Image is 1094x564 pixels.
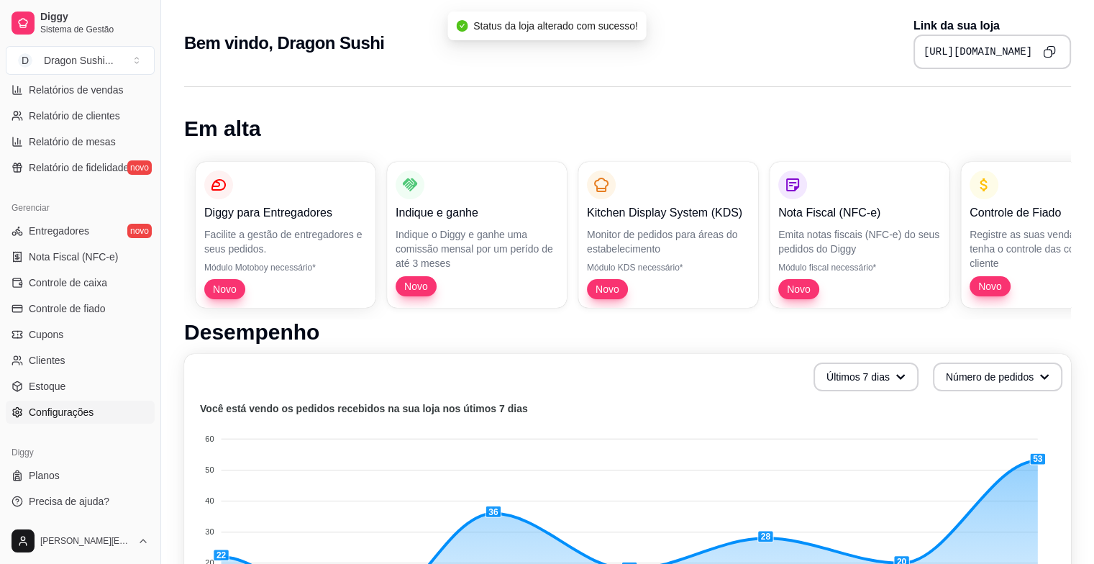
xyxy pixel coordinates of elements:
[184,32,384,55] h2: Bem vindo, Dragon Sushi
[813,363,918,391] button: Últimos 7 dias
[6,156,155,179] a: Relatório de fidelidadenovo
[778,227,941,256] p: Emita notas fiscais (NFC-e) do seus pedidos do Diggy
[205,435,214,443] tspan: 60
[29,301,106,316] span: Controle de fiado
[44,53,114,68] div: Dragon Sushi ...
[207,282,242,296] span: Novo
[29,494,109,509] span: Precisa de ajuda?
[18,53,32,68] span: D
[29,379,65,394] span: Estoque
[6,524,155,558] button: [PERSON_NAME][EMAIL_ADDRESS][DOMAIN_NAME]
[205,496,214,505] tspan: 40
[29,276,107,290] span: Controle de caixa
[6,6,155,40] a: DiggySistema de Gestão
[184,319,1071,345] h1: Desempenho
[40,535,132,547] span: [PERSON_NAME][EMAIL_ADDRESS][DOMAIN_NAME]
[205,465,214,474] tspan: 50
[200,403,528,414] text: Você está vendo os pedidos recebidos na sua loja nos útimos 7 dias
[29,405,94,419] span: Configurações
[587,204,749,222] p: Kitchen Display System (KDS)
[6,297,155,320] a: Controle de fiado
[29,327,63,342] span: Cupons
[587,227,749,256] p: Monitor de pedidos para áreas do estabelecimento
[456,20,468,32] span: check-circle
[1038,40,1061,63] button: Copy to clipboard
[6,130,155,153] a: Relatório de mesas
[40,24,149,35] span: Sistema de Gestão
[6,271,155,294] a: Controle de caixa
[6,78,155,101] a: Relatórios de vendas
[6,196,155,219] div: Gerenciar
[396,204,558,222] p: Indique e ganhe
[933,363,1062,391] button: Número de pedidos
[204,204,367,222] p: Diggy para Entregadores
[6,323,155,346] a: Cupons
[6,401,155,424] a: Configurações
[184,116,1071,142] h1: Em alta
[40,11,149,24] span: Diggy
[396,227,558,270] p: Indique o Diggy e ganhe uma comissão mensal por um perído de até 3 meses
[204,262,367,273] p: Módulo Motoboy necessário*
[972,279,1008,294] span: Novo
[6,349,155,372] a: Clientes
[29,250,118,264] span: Nota Fiscal (NFC-e)
[29,83,124,97] span: Relatórios de vendas
[778,262,941,273] p: Módulo fiscal necessário*
[29,224,89,238] span: Entregadores
[6,46,155,75] button: Select a team
[473,20,638,32] span: Status da loja alterado com sucesso!
[29,468,60,483] span: Planos
[29,160,129,175] span: Relatório de fidelidade
[781,282,816,296] span: Novo
[578,162,758,308] button: Kitchen Display System (KDS)Monitor de pedidos para áreas do estabelecimentoMódulo KDS necessário...
[913,17,1071,35] p: Link da sua loja
[29,353,65,368] span: Clientes
[387,162,567,308] button: Indique e ganheIndique o Diggy e ganhe uma comissão mensal por um perído de até 3 mesesNovo
[770,162,949,308] button: Nota Fiscal (NFC-e)Emita notas fiscais (NFC-e) do seus pedidos do DiggyMódulo fiscal necessário*Novo
[204,227,367,256] p: Facilite a gestão de entregadores e seus pedidos.
[924,45,1032,59] pre: [URL][DOMAIN_NAME]
[6,245,155,268] a: Nota Fiscal (NFC-e)
[29,109,120,123] span: Relatório de clientes
[205,527,214,536] tspan: 30
[590,282,625,296] span: Novo
[778,204,941,222] p: Nota Fiscal (NFC-e)
[6,104,155,127] a: Relatório de clientes
[398,279,434,294] span: Novo
[6,375,155,398] a: Estoque
[6,464,155,487] a: Planos
[587,262,749,273] p: Módulo KDS necessário*
[29,135,116,149] span: Relatório de mesas
[196,162,375,308] button: Diggy para EntregadoresFacilite a gestão de entregadores e seus pedidos.Módulo Motoboy necessário...
[6,441,155,464] div: Diggy
[6,219,155,242] a: Entregadoresnovo
[6,490,155,513] a: Precisa de ajuda?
